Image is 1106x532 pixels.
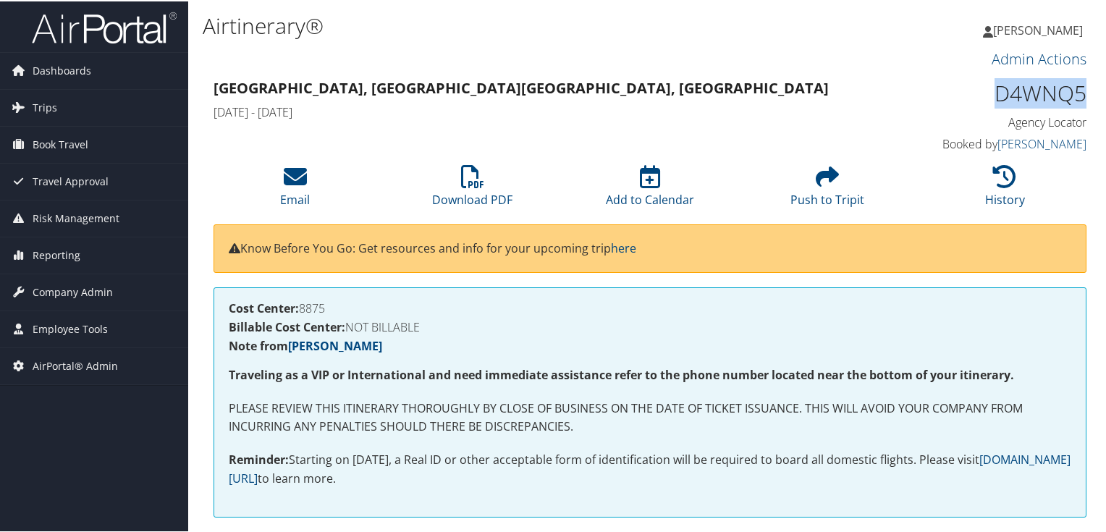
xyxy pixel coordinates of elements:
[606,172,694,206] a: Add to Calendar
[33,125,88,161] span: Book Travel
[229,301,1071,313] h4: 8875
[33,310,108,346] span: Employee Tools
[280,172,310,206] a: Email
[229,337,382,352] strong: Note from
[203,9,799,40] h1: Airtinerary®
[611,239,636,255] a: here
[33,88,57,124] span: Trips
[997,135,1086,151] a: [PERSON_NAME]
[885,135,1086,151] h4: Booked by
[983,7,1097,51] a: [PERSON_NAME]
[992,48,1086,67] a: Admin Actions
[33,273,113,309] span: Company Admin
[993,21,1083,37] span: [PERSON_NAME]
[885,77,1086,107] h1: D4WNQ5
[885,113,1086,129] h4: Agency Locator
[33,162,109,198] span: Travel Approval
[32,9,177,43] img: airportal-logo.png
[229,450,289,466] strong: Reminder:
[432,172,512,206] a: Download PDF
[790,172,864,206] a: Push to Tripit
[288,337,382,352] a: [PERSON_NAME]
[229,366,1014,381] strong: Traveling as a VIP or International and need immediate assistance refer to the phone number locat...
[229,450,1071,485] a: [DOMAIN_NAME][URL]
[229,238,1071,257] p: Know Before You Go: Get resources and info for your upcoming trip
[214,77,829,96] strong: [GEOGRAPHIC_DATA], [GEOGRAPHIC_DATA] [GEOGRAPHIC_DATA], [GEOGRAPHIC_DATA]
[985,172,1025,206] a: History
[214,103,863,119] h4: [DATE] - [DATE]
[229,320,1071,332] h4: NOT BILLABLE
[33,51,91,88] span: Dashboards
[229,318,345,334] strong: Billable Cost Center:
[33,199,119,235] span: Risk Management
[33,347,118,383] span: AirPortal® Admin
[229,299,299,315] strong: Cost Center:
[229,398,1071,435] p: PLEASE REVIEW THIS ITINERARY THOROUGHLY BY CLOSE OF BUSINESS ON THE DATE OF TICKET ISSUANCE. THIS...
[229,449,1071,486] p: Starting on [DATE], a Real ID or other acceptable form of identification will be required to boar...
[33,236,80,272] span: Reporting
